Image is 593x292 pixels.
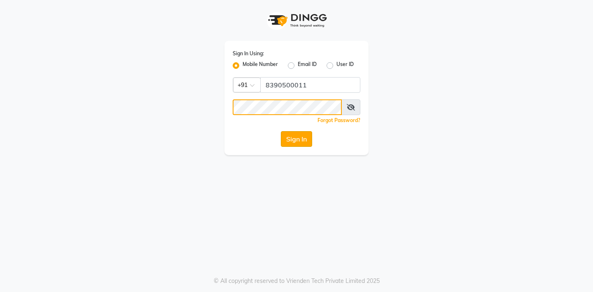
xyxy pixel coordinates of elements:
[233,50,264,57] label: Sign In Using:
[264,8,329,33] img: logo1.svg
[260,77,360,93] input: Username
[318,117,360,123] a: Forgot Password?
[298,61,317,71] label: Email ID
[336,61,354,71] label: User ID
[233,99,342,115] input: Username
[281,131,312,147] button: Sign In
[243,61,278,71] label: Mobile Number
